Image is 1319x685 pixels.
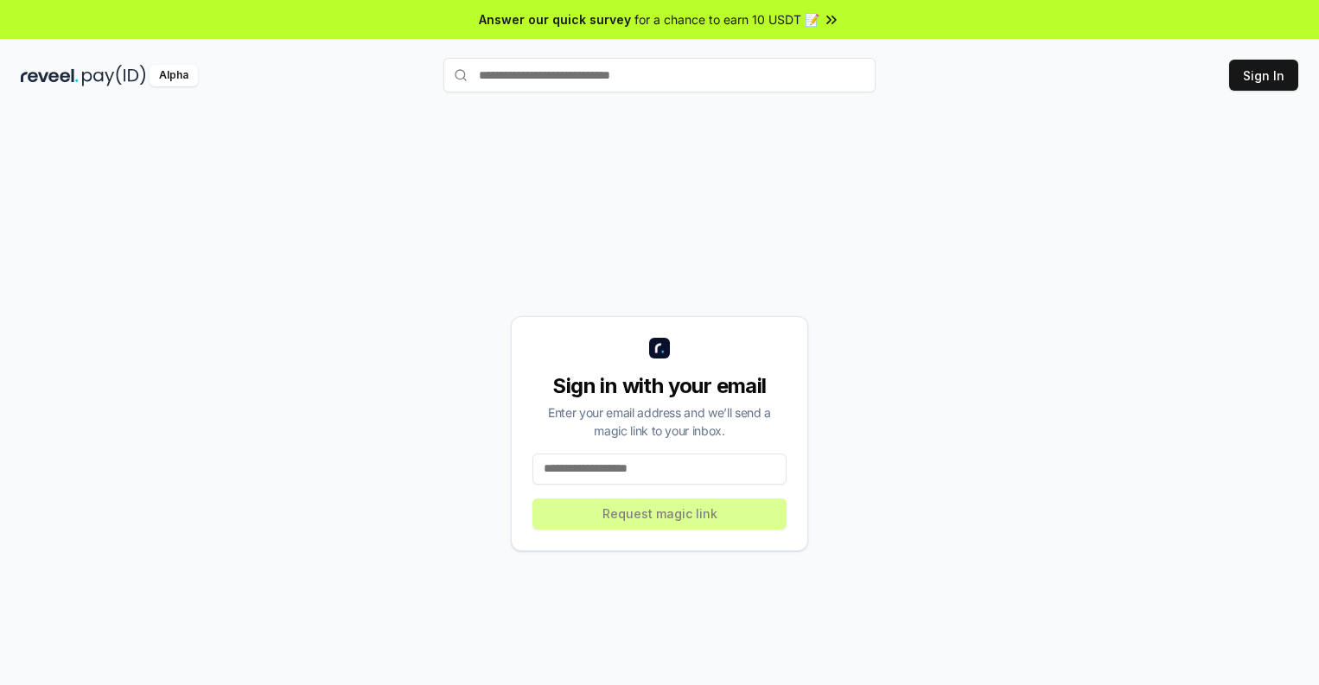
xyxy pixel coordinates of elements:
[479,10,631,29] span: Answer our quick survey
[634,10,819,29] span: for a chance to earn 10 USDT 📝
[21,65,79,86] img: reveel_dark
[82,65,146,86] img: pay_id
[1229,60,1298,91] button: Sign In
[532,403,787,440] div: Enter your email address and we’ll send a magic link to your inbox.
[150,65,198,86] div: Alpha
[532,372,787,400] div: Sign in with your email
[649,338,670,358] img: logo_small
